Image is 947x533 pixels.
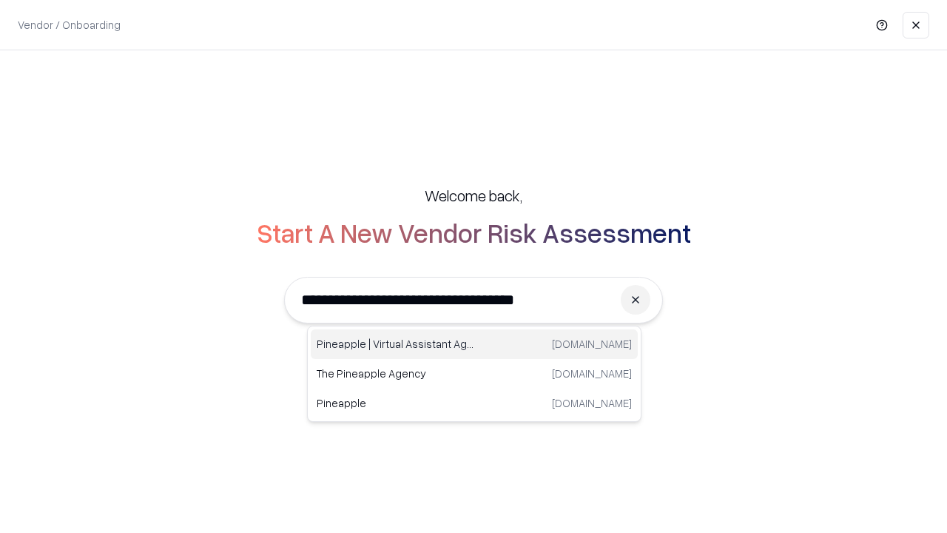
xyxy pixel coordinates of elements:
[18,17,121,33] p: Vendor / Onboarding
[307,326,641,422] div: Suggestions
[257,218,691,247] h2: Start A New Vendor Risk Assessment
[552,366,632,381] p: [DOMAIN_NAME]
[552,336,632,352] p: [DOMAIN_NAME]
[317,336,474,352] p: Pineapple | Virtual Assistant Agency
[552,395,632,411] p: [DOMAIN_NAME]
[317,395,474,411] p: Pineapple
[317,366,474,381] p: The Pineapple Agency
[425,185,522,206] h5: Welcome back,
